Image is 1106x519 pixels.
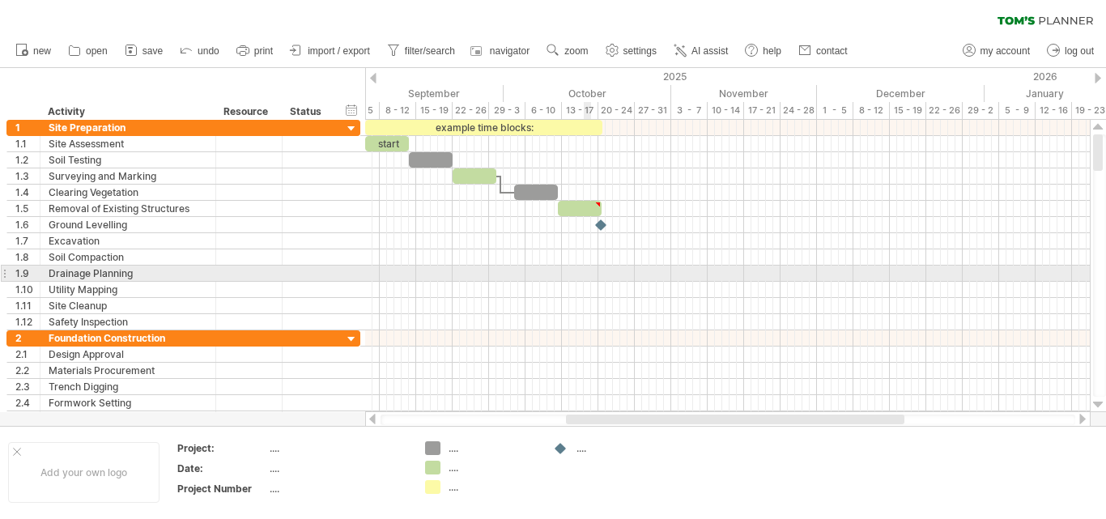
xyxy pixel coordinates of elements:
[781,102,817,119] div: 24 - 28
[405,45,455,57] span: filter/search
[49,330,207,346] div: Foundation Construction
[11,40,56,62] a: new
[598,102,635,119] div: 20 - 24
[49,120,207,135] div: Site Preparation
[380,102,416,119] div: 8 - 12
[15,185,40,200] div: 1.4
[1036,102,1072,119] div: 12 - 16
[49,347,207,362] div: Design Approval
[15,201,40,216] div: 1.5
[15,249,40,265] div: 1.8
[468,40,534,62] a: navigator
[270,441,406,455] div: ....
[15,363,40,378] div: 2.2
[15,217,40,232] div: 1.6
[449,461,537,474] div: ....
[176,40,224,62] a: undo
[15,233,40,249] div: 1.7
[15,298,40,313] div: 1.11
[33,45,51,57] span: new
[49,136,207,151] div: Site Assessment
[926,102,963,119] div: 22 - 26
[15,152,40,168] div: 1.2
[963,102,999,119] div: 29 - 2
[959,40,1035,62] a: my account
[525,102,562,119] div: 6 - 10
[49,314,207,330] div: Safety Inspection
[449,480,537,494] div: ....
[691,45,728,57] span: AI assist
[383,40,460,62] a: filter/search
[15,411,40,427] div: 2.5
[602,40,661,62] a: settings
[816,45,848,57] span: contact
[1065,45,1094,57] span: log out
[416,102,453,119] div: 15 - 19
[449,441,537,455] div: ....
[177,441,266,455] div: Project:
[232,40,278,62] a: print
[270,482,406,496] div: ....
[576,441,665,455] div: ....
[49,266,207,281] div: Drainage Planning
[143,45,163,57] span: save
[504,85,671,102] div: October 2025
[708,102,744,119] div: 10 - 14
[290,104,325,120] div: Status
[365,136,409,151] div: start
[817,85,985,102] div: December 2025
[1043,40,1099,62] a: log out
[49,411,207,427] div: Reinforcement Placement
[15,314,40,330] div: 1.12
[741,40,786,62] a: help
[453,102,489,119] div: 22 - 26
[49,168,207,184] div: Surveying and Marking
[15,282,40,297] div: 1.10
[49,185,207,200] div: Clearing Vegetation
[49,395,207,411] div: Formwork Setting
[635,102,671,119] div: 27 - 31
[49,201,207,216] div: Removal of Existing Structures
[49,379,207,394] div: Trench Digging
[177,482,266,496] div: Project Number
[223,104,273,120] div: Resource
[49,217,207,232] div: Ground Levelling
[48,104,206,120] div: Activity
[49,233,207,249] div: Excavation
[254,45,273,57] span: print
[308,45,370,57] span: import / export
[15,395,40,411] div: 2.4
[489,102,525,119] div: 29 - 3
[198,45,219,57] span: undo
[564,45,588,57] span: zoom
[286,40,375,62] a: import / export
[49,152,207,168] div: Soil Testing
[49,282,207,297] div: Utility Mapping
[15,136,40,151] div: 1.1
[15,347,40,362] div: 2.1
[15,266,40,281] div: 1.9
[15,379,40,394] div: 2.3
[64,40,113,62] a: open
[490,45,530,57] span: navigator
[8,442,160,503] div: Add your own logo
[15,330,40,346] div: 2
[343,85,504,102] div: September 2025
[853,102,890,119] div: 8 - 12
[670,40,733,62] a: AI assist
[365,120,602,135] div: example time blocks:
[794,40,853,62] a: contact
[15,120,40,135] div: 1
[49,249,207,265] div: Soil Compaction
[744,102,781,119] div: 17 - 21
[817,102,853,119] div: 1 - 5
[270,462,406,475] div: ....
[49,363,207,378] div: Materials Procurement
[981,45,1030,57] span: my account
[121,40,168,62] a: save
[562,102,598,119] div: 13 - 17
[763,45,781,57] span: help
[999,102,1036,119] div: 5 - 9
[890,102,926,119] div: 15 - 19
[49,298,207,313] div: Site Cleanup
